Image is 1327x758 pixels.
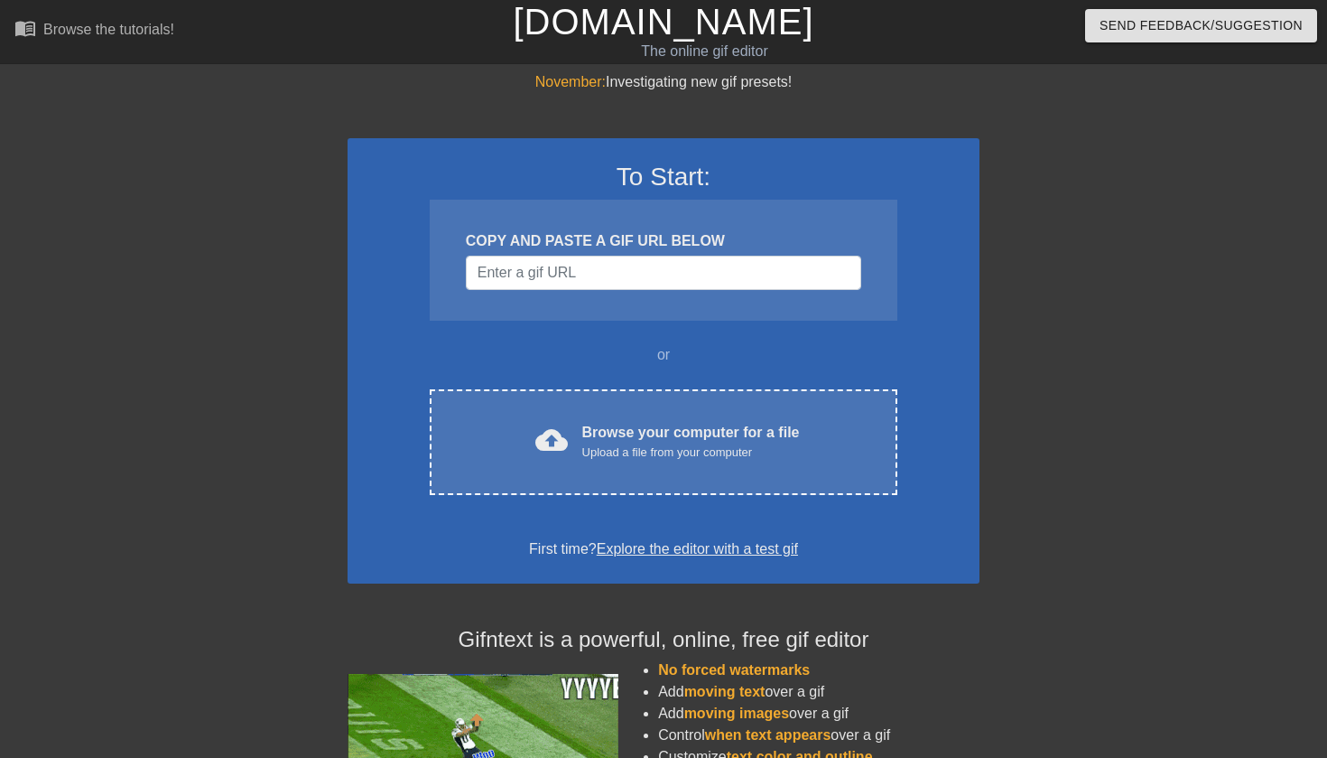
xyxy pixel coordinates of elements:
a: [DOMAIN_NAME] [513,2,813,42]
span: when text appears [705,727,831,743]
a: Browse the tutorials! [14,17,174,45]
span: moving images [684,706,789,721]
div: Investigating new gif presets! [348,71,979,93]
div: Browse your computer for a file [582,422,800,462]
input: Username [466,256,861,290]
span: cloud_upload [535,424,568,456]
span: Send Feedback/Suggestion [1100,14,1303,37]
div: First time? [371,538,956,560]
li: Add over a gif [658,681,979,703]
h3: To Start: [371,162,956,192]
span: moving text [684,684,766,699]
div: COPY AND PASTE A GIF URL BELOW [466,230,861,252]
button: Send Feedback/Suggestion [1085,9,1317,42]
span: No forced watermarks [658,662,810,678]
div: The online gif editor [451,41,958,62]
div: or [394,344,933,366]
li: Control over a gif [658,725,979,746]
a: Explore the editor with a test gif [597,541,798,557]
h4: Gifntext is a powerful, online, free gif editor [348,627,979,653]
span: November: [535,74,606,89]
div: Browse the tutorials! [43,22,174,37]
span: menu_book [14,17,36,39]
li: Add over a gif [658,703,979,725]
div: Upload a file from your computer [582,444,800,462]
